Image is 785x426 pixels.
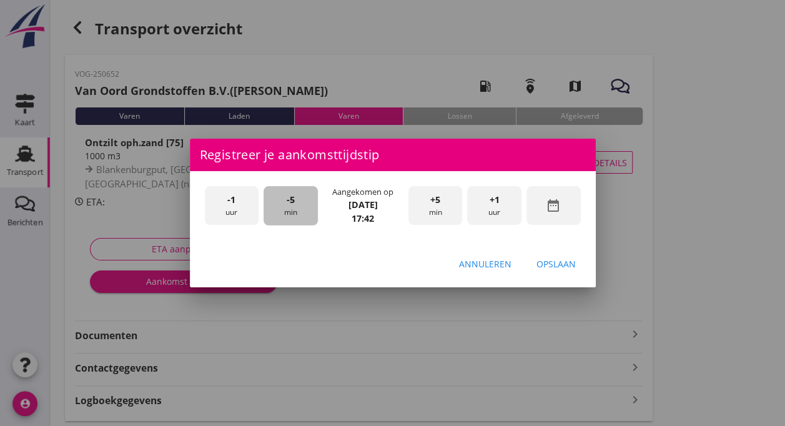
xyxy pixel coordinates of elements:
i: date_range [546,198,561,213]
div: Registreer je aankomsttijdstip [190,139,596,171]
strong: 17:42 [352,212,374,224]
div: uur [467,186,521,225]
span: +1 [490,193,500,207]
div: Opslaan [536,257,576,270]
button: Annuleren [449,252,521,275]
div: min [264,186,318,225]
strong: [DATE] [348,199,378,211]
span: -5 [287,193,295,207]
div: uur [205,186,259,225]
div: min [408,186,463,225]
button: Opslaan [526,252,586,275]
div: Aangekomen op [332,186,393,198]
div: Annuleren [459,257,511,270]
span: +5 [430,193,440,207]
span: -1 [227,193,235,207]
